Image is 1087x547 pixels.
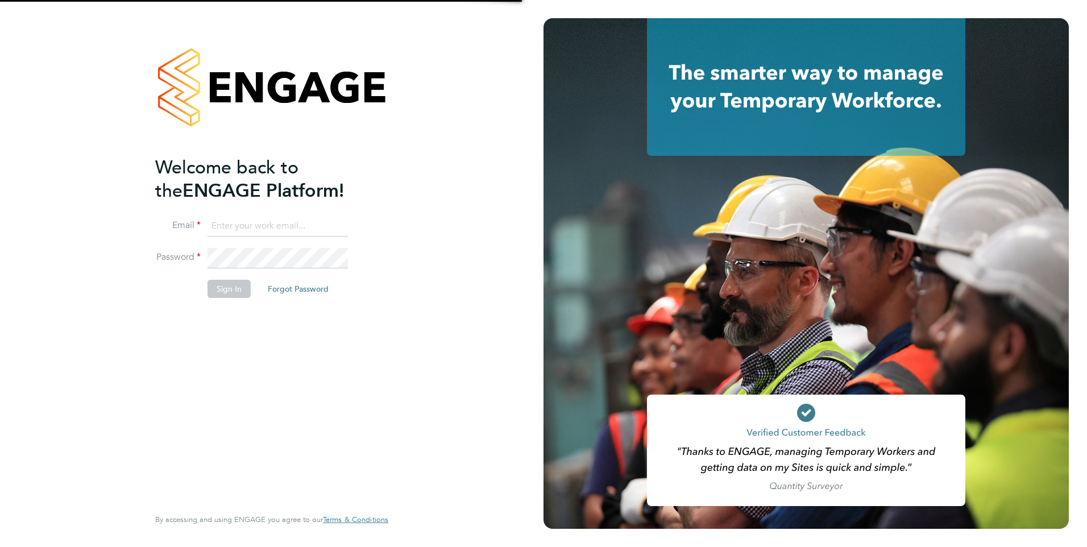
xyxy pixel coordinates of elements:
[155,251,201,263] label: Password
[208,216,348,237] input: Enter your work email...
[323,515,388,524] a: Terms & Conditions
[155,156,298,202] span: Welcome back to the
[155,156,377,202] h2: ENGAGE Platform!
[208,280,251,298] button: Sign In
[323,515,388,524] span: Terms & Conditions
[155,219,201,231] label: Email
[259,280,338,298] button: Forgot Password
[155,515,388,524] span: By accessing and using ENGAGE you agree to our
